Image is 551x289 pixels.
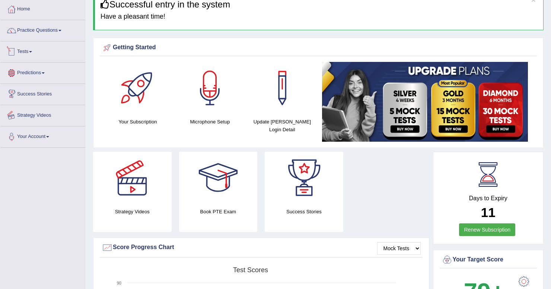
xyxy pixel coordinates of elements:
h4: Success Stories [265,208,343,216]
a: Renew Subscription [459,223,515,236]
h4: Book PTE Exam [179,208,258,216]
a: Practice Questions [0,20,85,39]
h4: Microphone Setup [178,118,242,126]
h4: Update [PERSON_NAME] Login Detail [250,118,315,133]
h4: Strategy Videos [93,208,172,216]
tspan: Test scores [233,266,268,274]
a: Your Account [0,126,85,145]
h4: Days to Expiry [442,195,535,202]
a: Success Stories [0,84,85,103]
h4: Your Subscription [105,118,170,126]
text: 90 [117,281,121,285]
img: small5.jpg [322,62,528,142]
div: Your Target Score [442,254,535,266]
b: 11 [481,205,496,220]
h4: Have a pleasant time! [101,13,538,21]
a: Predictions [0,63,85,81]
div: Getting Started [102,42,535,53]
div: Score Progress Chart [102,242,421,253]
a: Strategy Videos [0,105,85,124]
a: Tests [0,41,85,60]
